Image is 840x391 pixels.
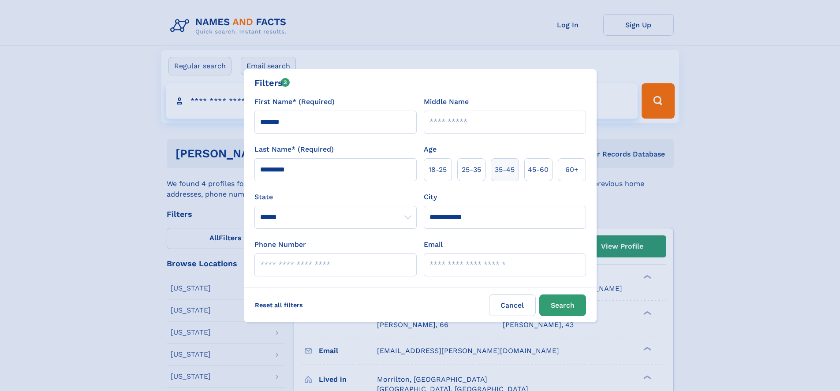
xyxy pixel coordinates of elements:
span: 60+ [565,164,579,175]
label: Age [424,144,437,155]
label: Phone Number [254,239,306,250]
label: Reset all filters [249,294,309,316]
label: Email [424,239,443,250]
label: Middle Name [424,97,469,107]
label: First Name* (Required) [254,97,335,107]
label: Last Name* (Required) [254,144,334,155]
div: Filters [254,76,290,89]
label: Cancel [489,294,536,316]
label: City [424,192,437,202]
span: 18‑25 [429,164,447,175]
span: 35‑45 [495,164,515,175]
span: 25‑35 [462,164,481,175]
label: State [254,192,417,202]
button: Search [539,294,586,316]
span: 45‑60 [528,164,549,175]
